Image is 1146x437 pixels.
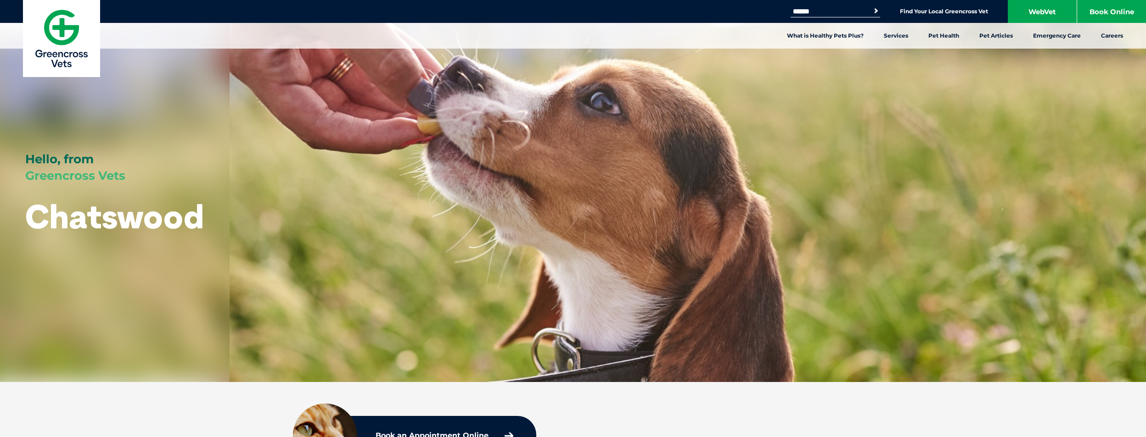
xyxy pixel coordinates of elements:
[871,6,881,16] button: Search
[900,8,988,15] a: Find Your Local Greencross Vet
[25,168,125,183] span: Greencross Vets
[25,198,204,234] h1: Chatswood
[777,23,874,49] a: What is Healthy Pets Plus?
[1023,23,1091,49] a: Emergency Care
[874,23,918,49] a: Services
[969,23,1023,49] a: Pet Articles
[918,23,969,49] a: Pet Health
[1091,23,1133,49] a: Careers
[25,152,94,166] span: Hello, from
